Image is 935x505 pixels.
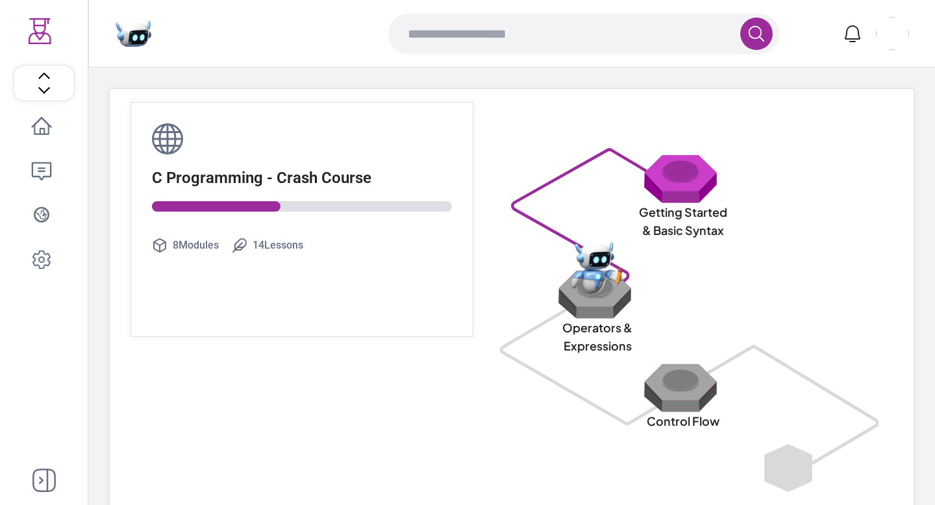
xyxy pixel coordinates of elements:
[636,203,730,240] p: Getting Started & Basic Syntax
[556,269,639,319] img: Hex
[642,363,725,412] img: Hex
[551,319,644,355] p: Operators & Expressions
[647,412,719,430] p: Control Flow
[253,238,303,253] span: 14 Lessons
[173,238,219,253] span: 8 Modules
[152,167,452,188] p: C Programming - Crash Course
[27,18,53,44] img: Logo
[642,154,725,203] img: Hex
